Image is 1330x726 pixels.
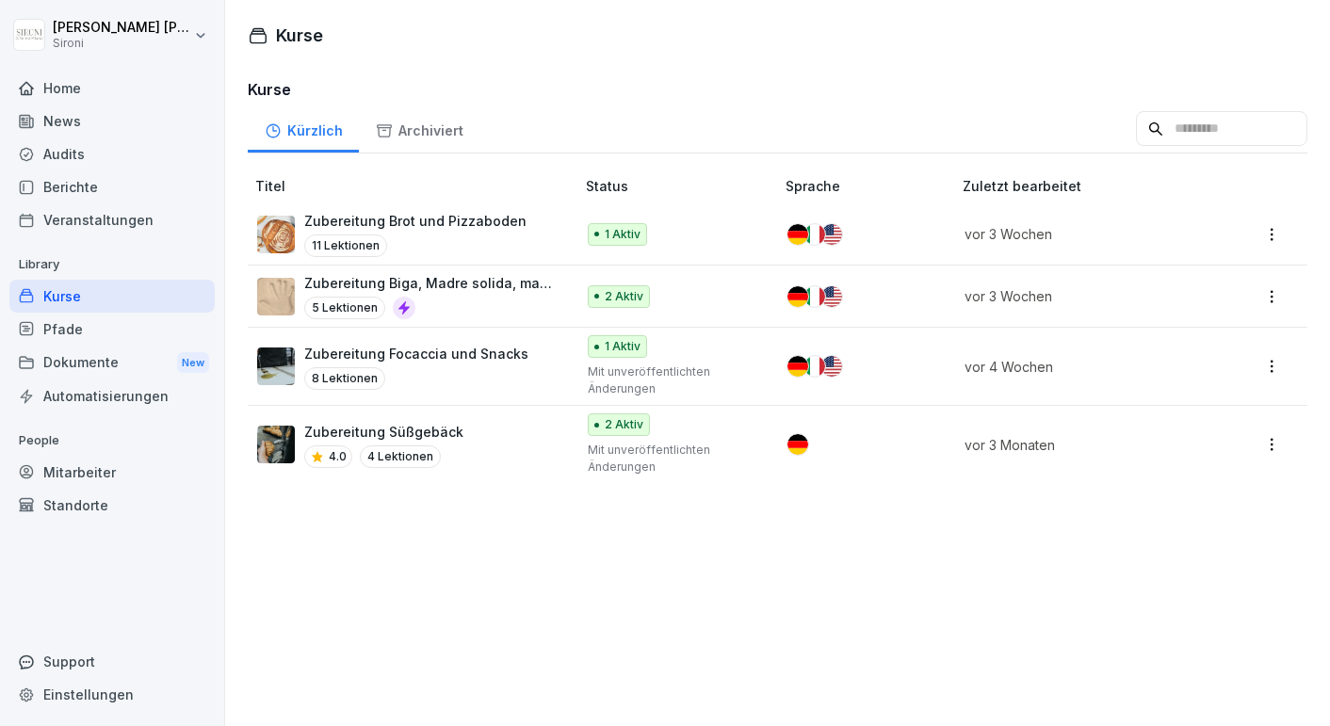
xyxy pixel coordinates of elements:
p: vor 3 Monaten [965,435,1196,455]
img: ekvwbgorvm2ocewxw43lsusz.png [257,278,295,315]
p: Sironi [53,37,190,50]
img: it.svg [804,356,825,377]
a: Kurse [9,280,215,313]
a: Berichte [9,170,215,203]
img: it.svg [804,224,825,245]
a: Kürzlich [248,105,359,153]
div: Dokumente [9,346,215,380]
a: Audits [9,137,215,170]
div: Support [9,645,215,678]
img: w9nobtcttnghg4wslidxrrlr.png [257,216,295,253]
a: Standorte [9,489,215,522]
p: 2 Aktiv [605,288,643,305]
p: Zubereitung Focaccia und Snacks [304,344,528,363]
p: Zuletzt bearbeitet [963,176,1219,196]
a: Archiviert [359,105,479,153]
div: New [177,352,209,374]
a: News [9,105,215,137]
a: Einstellungen [9,678,215,711]
a: Home [9,72,215,105]
p: vor 3 Wochen [965,224,1196,244]
img: de.svg [787,434,808,455]
p: vor 3 Wochen [965,286,1196,306]
a: Mitarbeiter [9,456,215,489]
p: 5 Lektionen [304,297,385,319]
p: Mit unveröffentlichten Änderungen [588,363,755,397]
img: gxsr99ubtjittqjfg6pwkycm.png [257,347,295,385]
img: us.svg [821,286,842,307]
img: it.svg [804,286,825,307]
p: 4 Lektionen [360,445,441,468]
img: p05qwohz0o52ysbx64gsjie8.png [257,426,295,463]
p: 1 Aktiv [605,226,641,243]
p: 2 Aktiv [605,416,643,433]
p: Titel [255,176,578,196]
p: [PERSON_NAME] [PERSON_NAME] [53,20,190,36]
img: de.svg [787,356,808,377]
a: Pfade [9,313,215,346]
p: Library [9,250,215,280]
img: us.svg [821,224,842,245]
p: Status [586,176,778,196]
p: 11 Lektionen [304,234,387,257]
h3: Kurse [248,78,1307,101]
p: vor 4 Wochen [965,357,1196,377]
h1: Kurse [276,23,323,48]
p: People [9,426,215,456]
a: Automatisierungen [9,379,215,412]
p: Zubereitung Biga, Madre solida, madre liquida [304,273,556,293]
p: Zubereitung Süßgebäck [304,422,463,442]
img: de.svg [787,286,808,307]
p: Mit unveröffentlichten Änderungen [588,442,755,476]
a: Veranstaltungen [9,203,215,236]
p: 1 Aktiv [605,338,641,355]
a: DokumenteNew [9,346,215,380]
p: Zubereitung Brot und Pizzaboden [304,211,527,231]
p: Sprache [786,176,955,196]
p: 8 Lektionen [304,367,385,390]
img: de.svg [787,224,808,245]
img: us.svg [821,356,842,377]
p: 4.0 [329,448,347,465]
